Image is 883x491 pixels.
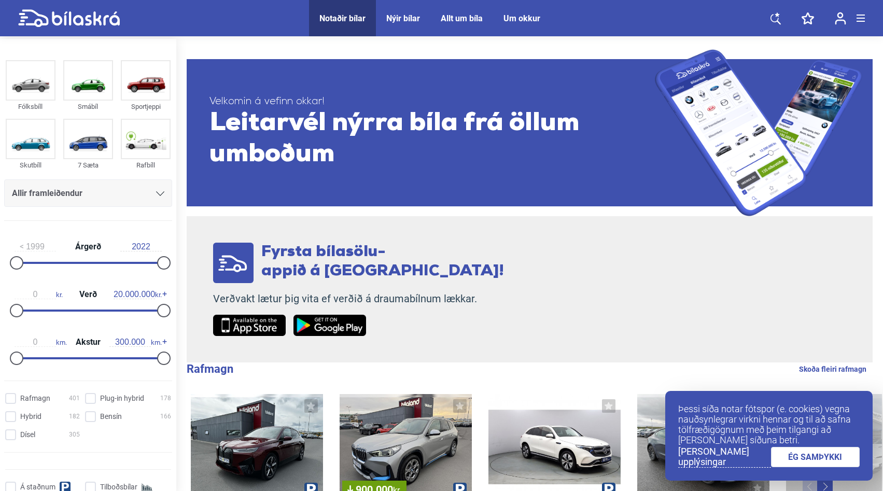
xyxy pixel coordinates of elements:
div: 7 Sæta [63,159,113,171]
a: ÉG SAMÞYKKI [771,447,860,467]
span: Bensín [100,411,122,422]
span: Velkomin á vefinn okkar! [209,95,655,108]
span: 166 [160,411,171,422]
span: Akstur [73,338,103,346]
a: Allt um bíla [441,13,483,23]
span: kr. [114,290,162,299]
a: Notaðir bílar [319,13,366,23]
span: Leitarvél nýrra bíla frá öllum umboðum [209,108,655,171]
div: Skutbíll [6,159,55,171]
span: Allir framleiðendur [12,186,82,201]
p: Verðvakt lætur þig vita ef verðið á draumabílnum lækkar. [213,292,504,305]
span: km. [15,338,67,347]
a: Nýir bílar [386,13,420,23]
span: Dísel [20,429,35,440]
div: Sportjeppi [121,101,171,113]
img: user-login.svg [835,12,846,25]
span: Verð [77,290,100,299]
span: 401 [69,393,80,404]
a: Skoða fleiri rafmagn [799,362,866,376]
span: 178 [160,393,171,404]
span: Hybrid [20,411,41,422]
div: Fólksbíll [6,101,55,113]
span: kr. [15,290,63,299]
span: km. [109,338,162,347]
span: 305 [69,429,80,440]
span: Árgerð [73,243,104,251]
div: Smábíl [63,101,113,113]
p: Þessi síða notar fótspor (e. cookies) vegna nauðsynlegrar virkni hennar og til að safna tölfræðig... [678,404,860,445]
span: Fyrsta bílasölu- appið á [GEOGRAPHIC_DATA]! [261,244,504,279]
div: Rafbíll [121,159,171,171]
span: 182 [69,411,80,422]
a: Velkomin á vefinn okkar!Leitarvél nýrra bíla frá öllum umboðum [187,49,873,216]
a: Um okkur [503,13,540,23]
b: Rafmagn [187,362,233,375]
span: Plug-in hybrid [100,393,144,404]
span: Rafmagn [20,393,50,404]
a: [PERSON_NAME] upplýsingar [678,446,771,468]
